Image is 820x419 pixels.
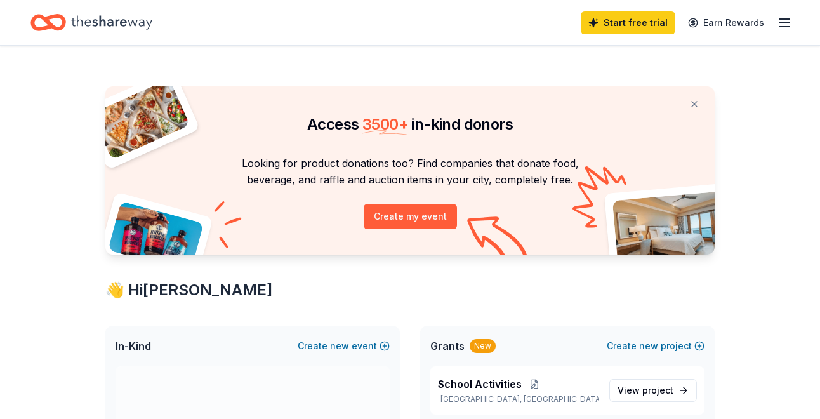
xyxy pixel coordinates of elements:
span: project [642,385,673,396]
span: View [618,383,673,398]
a: View project [609,379,697,402]
a: Home [30,8,152,37]
button: Createnewproject [607,338,704,354]
img: Curvy arrow [467,216,531,264]
span: Grants [430,338,465,354]
img: Pizza [91,79,190,160]
a: Earn Rewards [680,11,772,34]
span: new [639,338,658,354]
span: School Activities [438,376,522,392]
span: Access in-kind donors [307,115,513,133]
button: Createnewevent [298,338,390,354]
a: Start free trial [581,11,675,34]
span: 3500 + [362,115,408,133]
span: In-Kind [116,338,151,354]
div: New [470,339,496,353]
p: Looking for product donations too? Find companies that donate food, beverage, and raffle and auct... [121,155,699,189]
span: new [330,338,349,354]
p: [GEOGRAPHIC_DATA], [GEOGRAPHIC_DATA] [438,394,599,404]
button: Create my event [364,204,457,229]
div: 👋 Hi [PERSON_NAME] [105,280,715,300]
